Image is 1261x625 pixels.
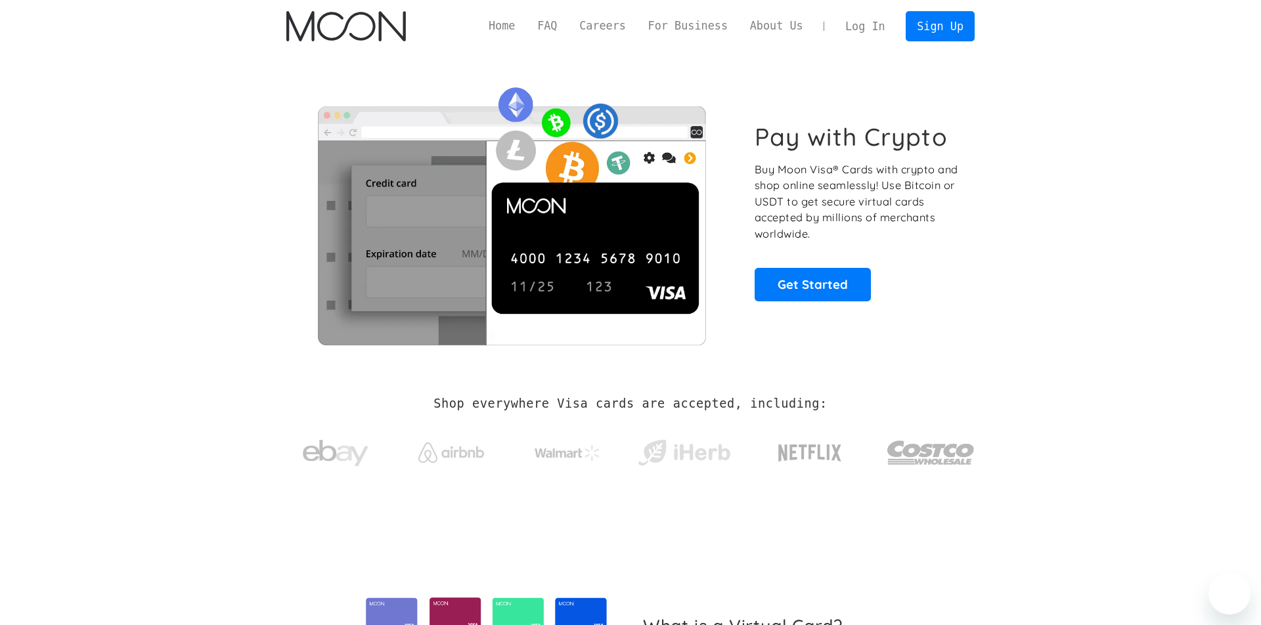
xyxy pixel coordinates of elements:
img: Airbnb [418,442,484,463]
img: ebay [303,433,368,474]
a: FAQ [526,18,568,34]
img: Moon Logo [286,11,405,41]
a: Get Started [755,268,871,301]
a: ebay [286,420,384,481]
img: iHerb [635,436,733,470]
a: About Us [739,18,814,34]
a: Airbnb [403,429,500,469]
a: Walmart [519,432,617,467]
a: Sign Up [906,11,974,41]
img: Costco [887,428,975,477]
a: Log In [834,12,896,41]
a: For Business [637,18,739,34]
a: Netflix [751,423,869,476]
a: Home [477,18,526,34]
a: Costco [887,415,975,484]
a: iHerb [635,423,733,477]
iframe: Button to launch messaging window [1208,572,1250,614]
h2: Shop everywhere Visa cards are accepted, including: [433,397,827,411]
img: Netflix [777,437,843,469]
img: Walmart [535,445,600,461]
a: Careers [568,18,636,34]
p: Buy Moon Visa® Cards with crypto and shop online seamlessly! Use Bitcoin or USDT to get secure vi... [755,162,960,242]
a: home [286,11,405,41]
h1: Pay with Crypto [755,122,948,152]
img: Moon Cards let you spend your crypto anywhere Visa is accepted. [286,78,736,345]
